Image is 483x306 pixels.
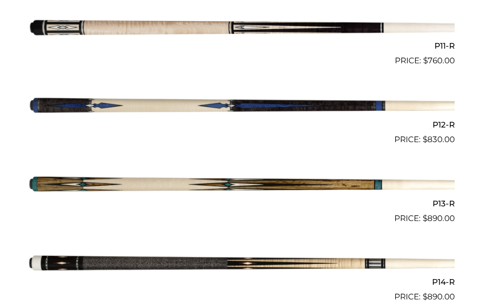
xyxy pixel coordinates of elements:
[423,292,427,301] span: $
[28,71,455,142] img: P12-R
[28,150,455,221] img: P13-R
[423,213,427,223] span: $
[423,56,455,65] bdi: 760.00
[28,229,455,303] a: P14-R $890.00
[28,229,455,299] img: P14-R
[423,292,455,301] bdi: 890.00
[423,135,455,144] bdi: 830.00
[423,56,428,65] span: $
[423,213,455,223] bdi: 890.00
[423,135,427,144] span: $
[28,150,455,224] a: P13-R $890.00
[28,71,455,145] a: P12-R $830.00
